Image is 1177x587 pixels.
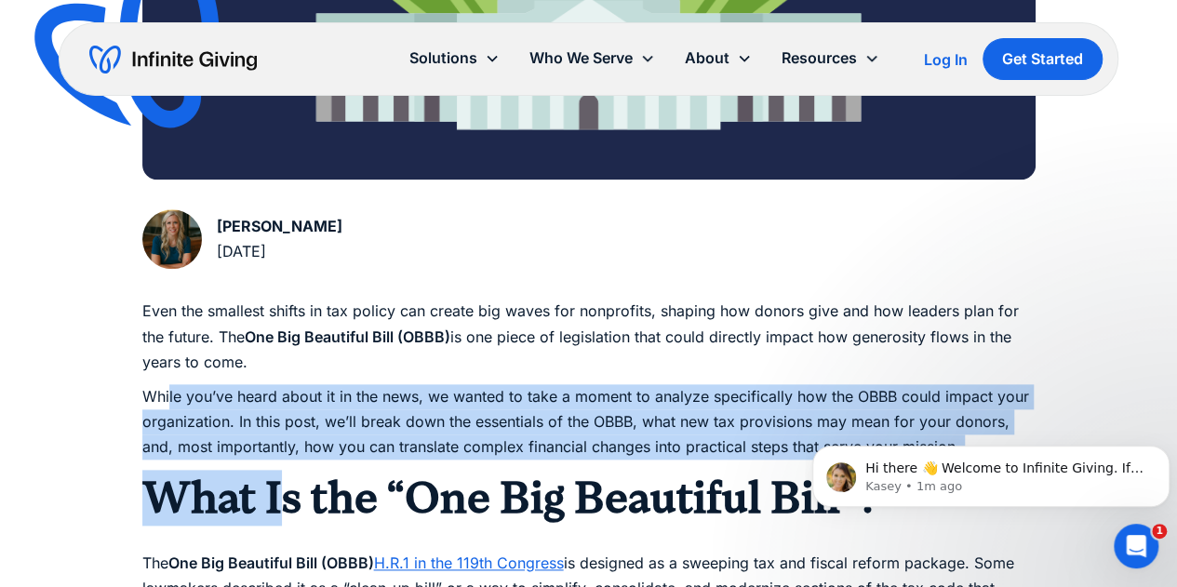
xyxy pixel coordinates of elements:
[983,38,1103,80] a: Get Started
[670,38,767,78] div: About
[924,52,968,67] div: Log In
[1152,524,1167,539] span: 1
[1114,524,1158,568] iframe: Intercom live chat
[142,384,1036,460] p: While you’ve heard about it in the news, we wanted to take a moment to analyze specifically how t...
[217,214,342,239] div: [PERSON_NAME]
[245,327,450,346] strong: One Big Beautiful Bill (OBBB)
[217,239,342,264] div: [DATE]
[924,48,968,71] a: Log In
[805,407,1177,537] iframe: Intercom notifications message
[782,46,857,71] div: Resources
[168,554,374,572] strong: One Big Beautiful Bill (OBBB)
[395,38,515,78] div: Solutions
[89,45,257,74] a: home
[142,209,342,269] a: [PERSON_NAME][DATE]
[685,46,729,71] div: About
[767,38,894,78] div: Resources
[142,299,1036,375] p: Even the smallest shifts in tax policy can create big waves for nonprofits, shaping how donors gi...
[529,46,633,71] div: Who We Serve
[515,38,670,78] div: Who We Serve
[409,46,477,71] div: Solutions
[374,554,564,572] a: H.R.1 in the 119th Congress
[142,472,880,524] strong: What Is the “One Big Beautiful Bill”?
